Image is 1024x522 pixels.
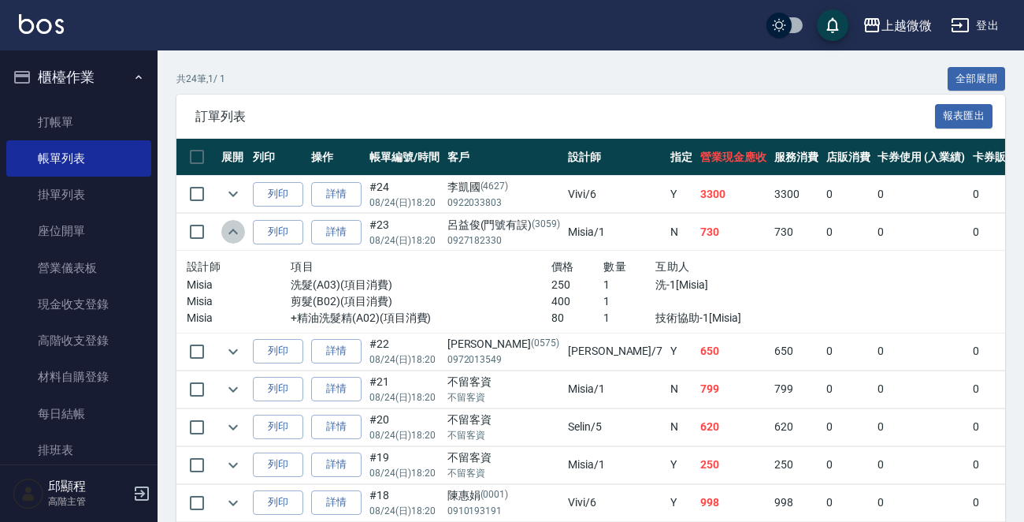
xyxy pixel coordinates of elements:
[221,220,245,244] button: expand row
[6,396,151,432] a: 每日結帳
[696,176,770,213] td: 3300
[447,352,560,367] p: 0972013549
[944,11,1005,40] button: 登出
[253,490,303,515] button: 列印
[655,310,811,326] p: 技術協助-1[Misia]
[443,139,564,176] th: 客戶
[874,484,969,521] td: 0
[480,487,509,504] p: (0001)
[6,57,151,98] button: 櫃檯作業
[221,416,245,439] button: expand row
[603,260,626,273] span: 數量
[770,408,822,446] td: 620
[822,333,874,370] td: 0
[666,446,696,483] td: Y
[291,260,314,273] span: 項目
[564,408,666,446] td: Selin /5
[696,139,770,176] th: 營業現金應收
[311,490,362,515] a: 詳情
[655,260,689,273] span: 互助人
[696,446,770,483] td: 250
[365,446,443,483] td: #19
[551,277,603,293] p: 250
[822,176,874,213] td: 0
[603,293,655,310] p: 1
[253,453,303,477] button: 列印
[6,177,151,213] a: 掛單列表
[221,182,245,206] button: expand row
[6,432,151,468] a: 排班表
[6,323,151,359] a: 高階收支登錄
[221,340,245,364] button: expand row
[447,217,560,233] div: 呂益俊(門號有誤)
[447,196,560,210] p: 0922033803
[311,377,362,401] a: 詳情
[874,446,969,483] td: 0
[253,182,303,207] button: 列印
[311,415,362,439] a: 詳情
[176,72,225,86] p: 共 24 筆, 1 / 1
[935,104,993,129] button: 報表匯出
[291,310,551,326] p: +精油洗髮精(A02)(項目消費)
[564,484,666,521] td: Vivi /6
[666,139,696,176] th: 指定
[311,339,362,364] a: 詳情
[564,333,666,370] td: [PERSON_NAME] /7
[217,139,249,176] th: 展開
[874,176,969,213] td: 0
[365,214,443,251] td: #23
[564,214,666,251] td: Misia /1
[311,182,362,207] a: 詳情
[551,310,603,326] p: 80
[666,371,696,408] td: N
[6,104,151,140] a: 打帳單
[369,466,440,480] p: 08/24 (日) 18:20
[48,479,128,494] h5: 邱顯程
[13,478,44,509] img: Person
[291,277,551,293] p: 洗髮(A03)(項目消費)
[666,408,696,446] td: N
[447,374,560,390] div: 不留客資
[696,371,770,408] td: 799
[311,220,362,244] a: 詳情
[6,359,151,395] a: 材料自購登錄
[696,214,770,251] td: 730
[874,371,969,408] td: 0
[447,504,560,518] p: 0910193191
[369,233,440,248] p: 08/24 (日) 18:20
[480,179,509,196] p: (4627)
[221,378,245,401] button: expand row
[365,371,443,408] td: #21
[19,14,64,34] img: Logo
[365,139,443,176] th: 帳單編號/時間
[187,310,291,326] p: Misia
[447,233,560,248] p: 0927182330
[365,484,443,521] td: #18
[603,277,655,293] p: 1
[564,176,666,213] td: Vivi /6
[822,214,874,251] td: 0
[666,176,696,213] td: Y
[447,428,560,442] p: 不留客資
[369,352,440,367] p: 08/24 (日) 18:20
[564,371,666,408] td: Misia /1
[253,377,303,401] button: 列印
[874,139,969,176] th: 卡券使用 (入業績)
[822,139,874,176] th: 店販消費
[935,108,993,123] a: 報表匯出
[770,371,822,408] td: 799
[531,336,559,352] p: (0575)
[655,277,811,293] p: 洗-1[Misia]
[817,9,848,41] button: save
[822,371,874,408] td: 0
[948,67,1006,91] button: 全部展開
[291,293,551,310] p: 剪髮(B02)(項目消費)
[447,412,560,428] div: 不留客資
[253,220,303,244] button: 列印
[603,310,655,326] p: 1
[187,293,291,310] p: Misia
[770,214,822,251] td: 730
[447,466,560,480] p: 不留客資
[696,484,770,521] td: 998
[187,260,221,273] span: 設計師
